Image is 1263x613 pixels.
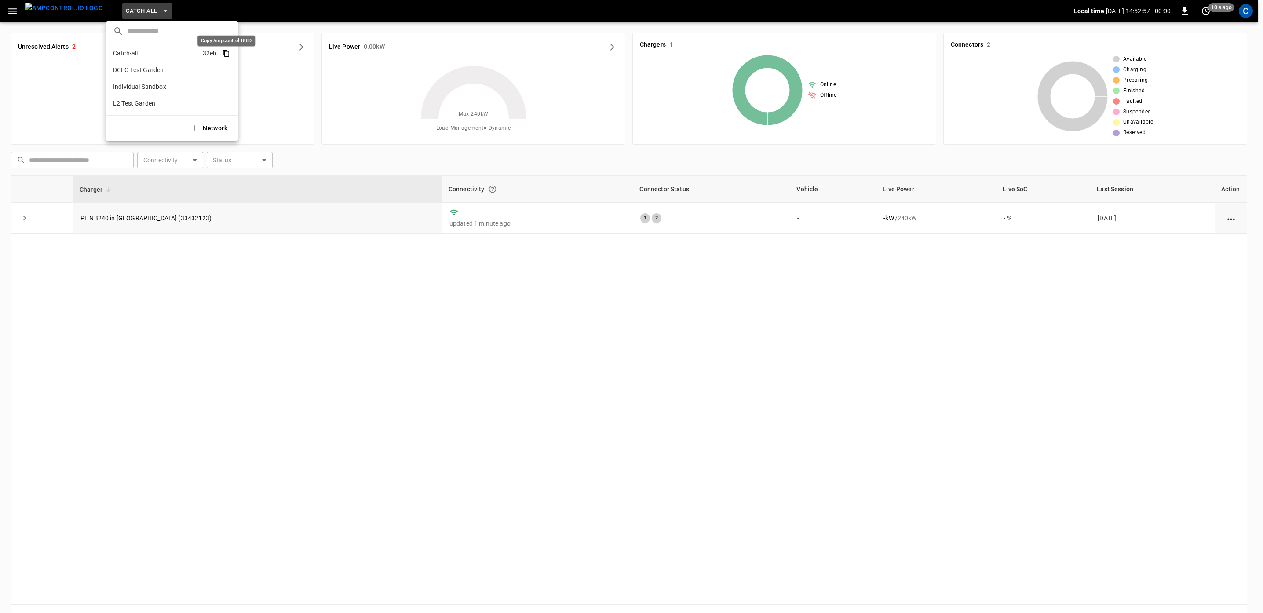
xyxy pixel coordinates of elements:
[113,82,199,91] p: Individual Sandbox
[113,66,200,74] p: DCFC Test Garden
[113,99,199,108] p: L2 Test Garden
[222,48,231,58] div: copy
[185,119,234,137] button: Network
[113,49,199,58] p: Catch-all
